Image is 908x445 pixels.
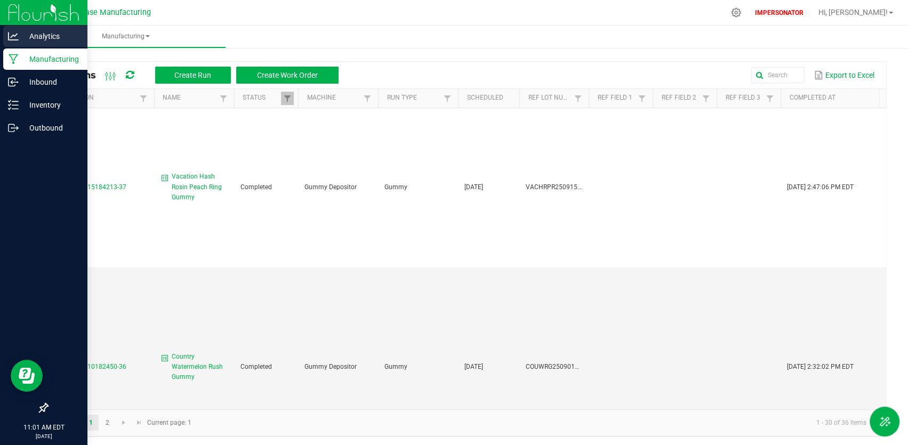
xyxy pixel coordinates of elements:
a: Filter [361,92,374,105]
p: Manufacturing [19,53,83,66]
button: Export to Excel [811,66,877,84]
a: Filter [441,92,454,105]
a: Go to the next page [116,415,132,431]
span: Go to the last page [135,418,143,427]
span: Go to the next page [119,418,128,427]
a: ExtractionSortable [55,94,136,102]
p: 11:01 AM EDT [5,423,83,432]
inline-svg: Inbound [8,77,19,87]
span: Completed [240,183,272,191]
div: Manage settings [729,7,743,18]
span: Completed [240,363,272,370]
a: Completed AtSortable [789,94,883,102]
span: Gummy [384,183,407,191]
div: All Runs [55,66,347,84]
span: MP-20250910182450-36 [54,363,126,370]
span: Gummy Depositor [304,363,357,370]
a: Filter [137,92,150,105]
span: Gummy [384,363,407,370]
span: MP-20250915184213-37 [54,183,126,191]
a: Ref Field 3Sortable [725,94,763,102]
p: Analytics [19,30,83,43]
span: Country Watermelon Rush Gummy [172,352,228,383]
a: Filter [281,92,294,105]
button: Toggle Menu [870,407,899,436]
a: Page 1 [83,415,99,431]
button: Create Run [155,67,231,84]
a: StatusSortable [243,94,280,102]
p: IMPERSONATOR [751,8,808,18]
a: Ref Field 2Sortable [661,94,699,102]
a: ScheduledSortable [467,94,515,102]
span: Manufacturing [26,32,226,41]
span: VACHRPR250915BULK [526,183,593,191]
span: COUWRG2509010BULK [526,363,594,370]
a: Run TypeSortable [387,94,440,102]
a: Filter [572,92,584,105]
a: Ref Lot NumberSortable [528,94,571,102]
span: Create Work Order [257,71,318,79]
span: [DATE] [464,363,483,370]
a: NameSortable [163,94,216,102]
inline-svg: Analytics [8,31,19,42]
p: Outbound [19,122,83,134]
a: Ref Field 1Sortable [597,94,635,102]
span: [DATE] 2:47:06 PM EDT [787,183,854,191]
p: Inventory [19,99,83,111]
kendo-pager: Current page: 1 [47,409,886,436]
span: Create Run [174,71,211,79]
a: MachineSortable [307,94,360,102]
iframe: Resource center [11,360,43,392]
span: Gummy Depositor [304,183,357,191]
a: Filter [217,92,230,105]
input: Search [751,67,805,83]
a: Go to the last page [132,415,147,431]
p: [DATE] [5,432,83,440]
p: Inbound [19,76,83,88]
inline-svg: Outbound [8,123,19,133]
span: [DATE] [464,183,483,191]
kendo-pager-info: 1 - 30 of 36 items [198,414,875,432]
a: Filter [636,92,648,105]
a: Page 2 [99,415,115,431]
a: Manufacturing [26,26,226,48]
span: [DATE] 2:32:02 PM EDT [787,363,854,370]
span: Hi, [PERSON_NAME]! [818,8,888,17]
button: Create Work Order [236,67,339,84]
inline-svg: Manufacturing [8,54,19,64]
span: Starbase Manufacturing [67,8,151,17]
span: Vacation Hash Rosin Peach Ring Gummy [172,172,228,203]
inline-svg: Inventory [8,100,19,110]
a: Filter [700,92,712,105]
a: Filter [764,92,776,105]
